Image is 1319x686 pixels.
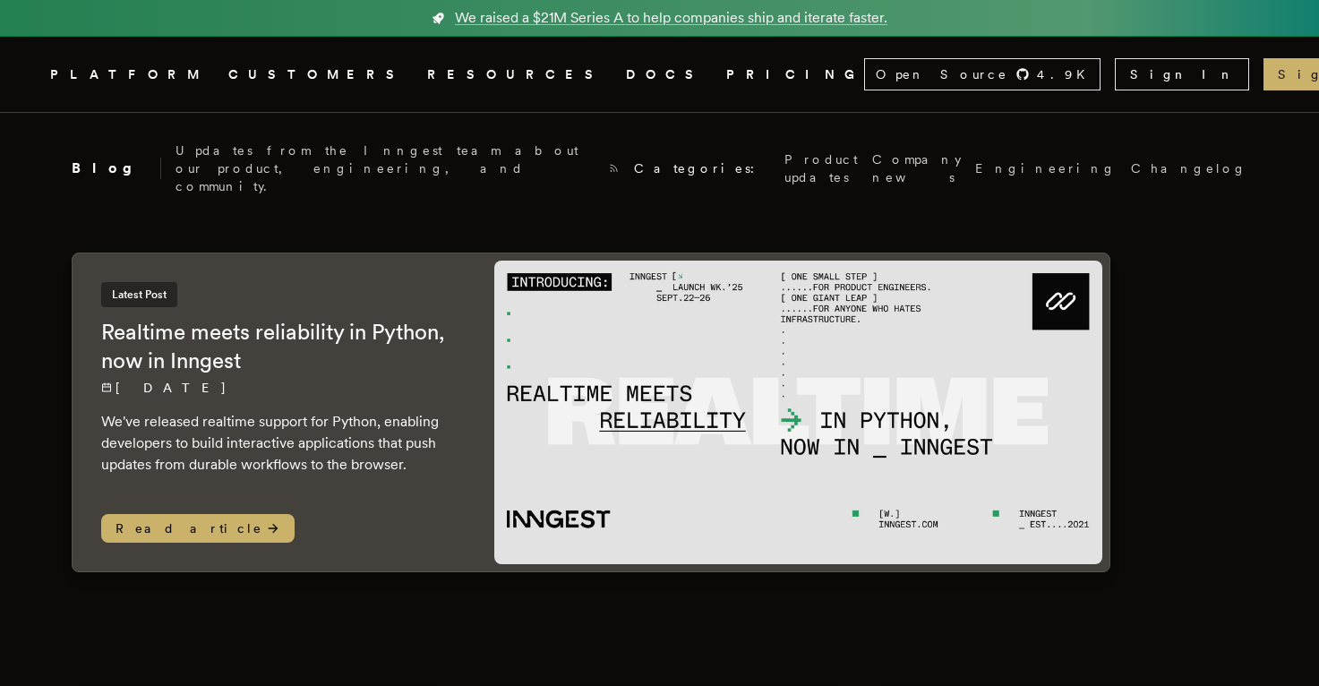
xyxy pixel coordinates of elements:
[634,159,770,177] span: Categories:
[427,64,604,86] button: RESOURCES
[1131,159,1247,177] a: Changelog
[626,64,705,86] a: DOCS
[72,158,161,179] h2: Blog
[1115,58,1249,90] a: Sign In
[72,253,1110,572] a: Latest PostRealtime meets reliability in Python, now in Inngest[DATE] We've released realtime sup...
[455,7,887,29] span: We raised a $21M Series A to help companies ship and iterate faster.
[176,141,594,195] p: Updates from the Inngest team about our product, engineering, and community.
[101,411,458,476] p: We've released realtime support for Python, enabling developers to build interactive applications...
[101,379,458,397] p: [DATE]
[1037,65,1096,83] span: 4.9 K
[101,514,295,543] span: Read article
[876,65,1008,83] span: Open Source
[784,150,858,186] a: Product updates
[101,318,458,375] h2: Realtime meets reliability in Python, now in Inngest
[494,261,1102,564] img: Featured image for Realtime meets reliability in Python, now in Inngest blog post
[975,159,1117,177] a: Engineering
[101,282,177,307] span: Latest Post
[50,64,207,86] button: PLATFORM
[726,64,864,86] a: PRICING
[872,150,961,186] a: Company news
[228,64,406,86] a: CUSTOMERS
